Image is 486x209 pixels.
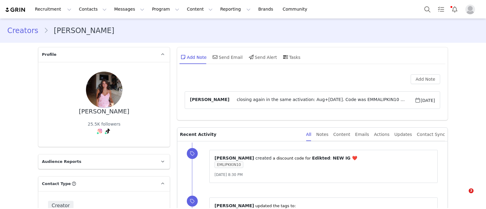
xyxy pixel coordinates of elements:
span: closing again in the same activation: Aug+[DATE]. Code was EMMALIPKIN10 and had 198 code uses [229,96,414,104]
p: ⁨ ⁩ updated the tags to: [214,203,433,209]
div: Emails [355,128,369,141]
div: 25.5K followers [88,121,121,127]
button: Recruitment [31,2,75,16]
span: 3 [469,188,474,193]
span: [PERSON_NAME] [214,203,254,208]
button: Add Note [411,74,440,84]
a: Creators [7,25,44,36]
div: Send Email [211,50,243,64]
button: Notifications [448,2,461,16]
span: [PERSON_NAME] [214,156,254,160]
iframe: Intercom live chat [456,188,471,203]
span: Contact Type [42,181,71,187]
img: instagram.svg [98,129,102,133]
img: grin logo [5,7,26,13]
button: Search [421,2,434,16]
span: created [255,156,272,160]
button: Reporting [217,2,254,16]
button: Profile [462,5,481,14]
span: EMLIPKKIN10 [214,161,243,168]
button: Messages [111,2,148,16]
div: Send Alert [248,50,277,64]
div: [PERSON_NAME] [79,108,129,115]
span: Profile [42,52,56,58]
button: Content [183,2,216,16]
button: Program [148,2,183,16]
div: Contact Sync [417,128,445,141]
span: [DATE] 8:30 PM [214,173,243,177]
a: Brands [255,2,279,16]
p: Recent Activity [180,128,301,141]
div: Content [333,128,350,141]
div: Actions [374,128,389,141]
span: NEW IG ❤️ [333,156,357,160]
span: [PERSON_NAME] [190,96,229,104]
img: placeholder-profile.jpg [465,5,475,14]
span: Edikted [312,156,330,160]
button: Contacts [75,2,110,16]
div: Updates [394,128,412,141]
div: Tasks [282,50,301,64]
a: Community [279,2,314,16]
a: Tasks [434,2,448,16]
span: Audience Reports [42,159,81,165]
div: All [306,128,311,141]
p: ⁨ ⁩ ⁨ ⁩ a discount code for ⁨ ⁩: ⁨ ⁩ [214,155,433,161]
span: [DATE] [415,96,435,104]
img: dcbfd5cd-00f2-41e7-a39e-f8525c548bad.jpg [86,72,122,108]
div: Notes [316,128,328,141]
div: Add Note [180,50,207,64]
